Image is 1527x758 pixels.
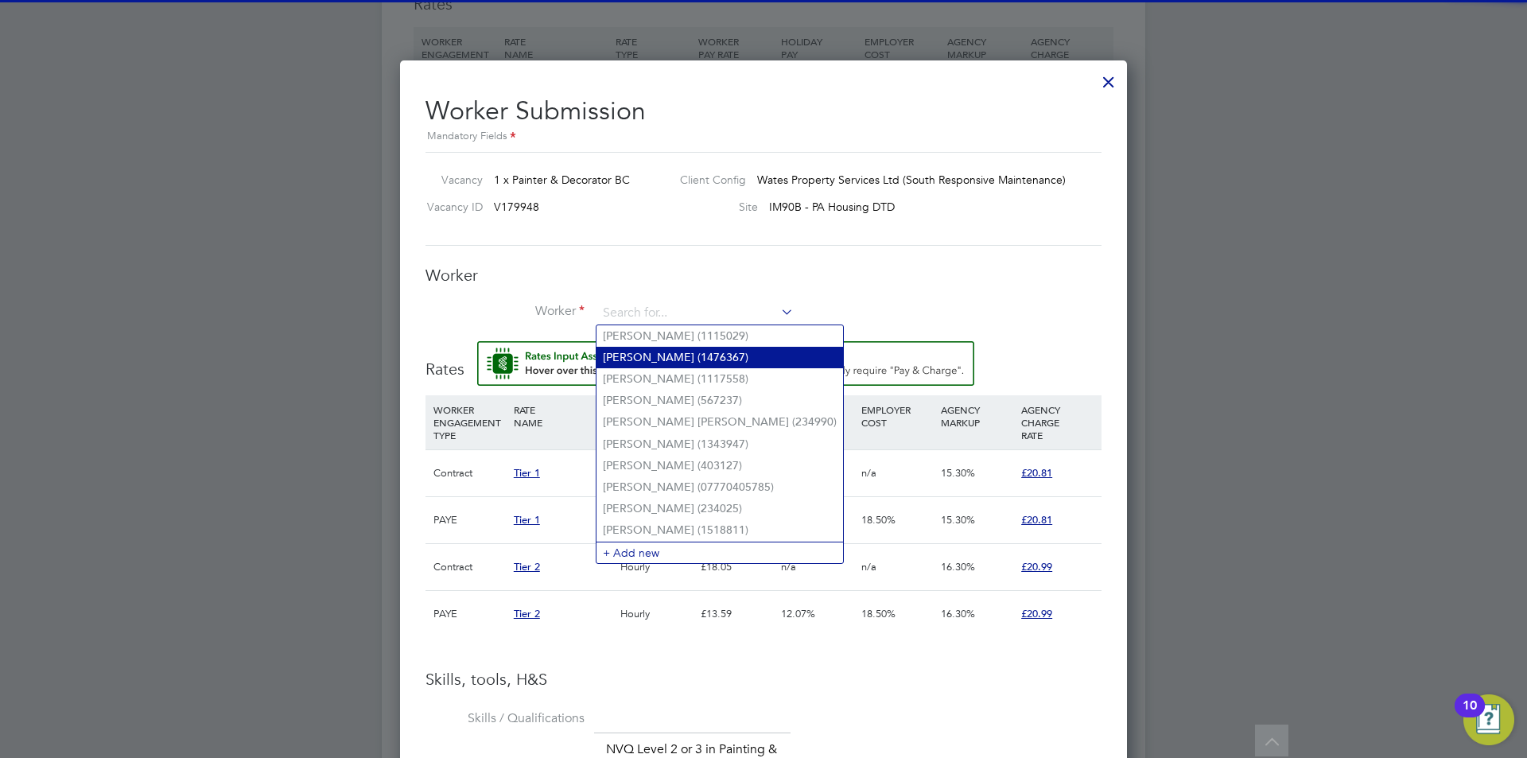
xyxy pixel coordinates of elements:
[941,560,975,573] span: 16.30%
[494,173,630,187] span: 1 x Painter & Decorator BC
[596,455,843,476] li: [PERSON_NAME] (403127)
[425,128,1102,146] div: Mandatory Fields
[477,341,974,386] button: Rate Assistant
[769,200,895,214] span: IM90B - PA Housing DTD
[861,607,896,620] span: 18.50%
[857,395,938,437] div: EMPLOYER COST
[425,265,1102,286] h3: Worker
[596,347,843,368] li: [PERSON_NAME] (1476367)
[596,519,843,541] li: [PERSON_NAME] (1518811)
[597,301,794,325] input: Search for...
[429,395,510,449] div: WORKER ENGAGEMENT TYPE
[514,560,540,573] span: Tier 2
[514,607,540,620] span: Tier 2
[861,513,896,527] span: 18.50%
[941,466,975,480] span: 15.30%
[596,390,843,411] li: [PERSON_NAME] (567237)
[616,544,697,590] div: Hourly
[596,476,843,498] li: [PERSON_NAME] (07770405785)
[419,200,483,214] label: Vacancy ID
[941,607,975,620] span: 16.30%
[425,669,1102,690] h3: Skills, tools, H&S
[425,710,585,727] label: Skills / Qualifications
[1021,560,1052,573] span: £20.99
[510,395,616,437] div: RATE NAME
[596,542,843,563] li: + Add new
[781,607,815,620] span: 12.07%
[425,303,585,320] label: Worker
[429,450,510,496] div: Contract
[937,395,1017,437] div: AGENCY MARKUP
[697,544,777,590] div: £18.05
[429,591,510,637] div: PAYE
[419,173,483,187] label: Vacancy
[494,200,539,214] span: V179948
[596,498,843,519] li: [PERSON_NAME] (234025)
[697,591,777,637] div: £13.59
[596,411,843,433] li: [PERSON_NAME] [PERSON_NAME] (234990)
[667,200,758,214] label: Site
[1021,513,1052,527] span: £20.81
[514,513,540,527] span: Tier 1
[781,560,796,573] span: n/a
[1021,607,1052,620] span: £20.99
[941,513,975,527] span: 15.30%
[1021,466,1052,480] span: £20.81
[429,544,510,590] div: Contract
[1463,694,1514,745] button: Open Resource Center, 10 new notifications
[429,497,510,543] div: PAYE
[596,325,843,347] li: [PERSON_NAME] (1115029)
[596,433,843,455] li: [PERSON_NAME] (1343947)
[1017,395,1098,449] div: AGENCY CHARGE RATE
[616,591,697,637] div: Hourly
[667,173,746,187] label: Client Config
[514,466,540,480] span: Tier 1
[757,173,1066,187] span: Wates Property Services Ltd (South Responsive Maintenance)
[596,368,843,390] li: [PERSON_NAME] (1117558)
[425,341,1102,379] h3: Rates
[1463,706,1477,726] div: 10
[861,466,876,480] span: n/a
[425,83,1102,146] h2: Worker Submission
[861,560,876,573] span: n/a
